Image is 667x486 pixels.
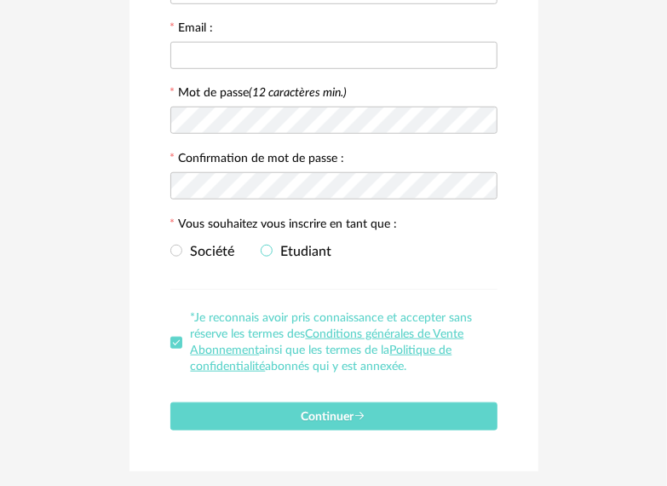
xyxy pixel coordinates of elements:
[170,218,398,234] label: Vous souhaitez vous inscrire en tant que :
[170,22,214,38] label: Email :
[191,344,452,373] a: Politique de confidentialité
[182,245,235,258] span: Société
[170,153,345,168] label: Confirmation de mot de passe :
[179,87,348,99] label: Mot de passe
[250,87,348,99] i: (12 caractères min.)
[302,411,366,423] span: Continuer
[170,402,497,431] button: Continuer
[191,328,464,356] a: Conditions générales de Vente Abonnement
[191,312,473,373] span: *Je reconnais avoir pris connaissance et accepter sans réserve les termes des ainsi que les terme...
[273,245,332,258] span: Etudiant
